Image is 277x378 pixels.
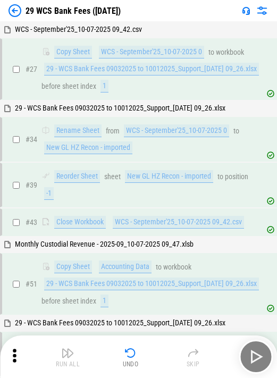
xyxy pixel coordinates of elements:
[15,318,225,327] span: 29 - WCS Bank Fees 09032025 to 10012025_Support_[DATE] 09_26.xlsx
[26,280,37,288] span: # 51
[54,170,100,183] div: Reorder Sheet
[124,347,137,359] img: Undo
[242,6,250,15] img: Support
[54,216,106,229] div: Close Workbook
[26,181,37,189] span: # 39
[217,173,248,181] div: to position
[106,127,120,135] div: from
[123,361,139,367] div: Undo
[44,278,259,290] div: 29 - WCS Bank Fees 09032025 to 10012025_Support_[DATE] 09_26.xlsx
[233,127,239,135] div: to
[124,124,229,137] div: WCS - September'25_10-07-2025 0
[100,80,108,93] div: 1
[99,261,152,273] div: Accounting Data
[125,170,213,183] div: New GL HZ Recon - imported
[15,240,194,248] span: Monthly Custodial Revenue - 2025-09_10-07-2025 09_47.xlsb
[44,187,54,200] div: -1
[41,82,96,90] div: before sheet index
[208,48,244,56] div: to workbook
[26,218,37,226] span: # 43
[113,216,244,229] div: WCS - September'25_10-07-2025 09_42.csv
[99,46,204,58] div: WCS - September'25_10-07-2025 0
[54,124,102,137] div: Rename Sheet
[15,25,142,33] span: WCS - September'25_10-07-2025 09_42.csv
[100,295,108,307] div: 1
[26,65,37,73] span: # 27
[256,4,268,17] img: Settings menu
[156,263,191,271] div: to workbook
[44,63,259,75] div: 29 - WCS Bank Fees 09032025 to 10012025_Support_[DATE] 09_26.xlsx
[41,297,96,305] div: before sheet index
[15,104,225,112] span: 29 - WCS Bank Fees 09032025 to 10012025_Support_[DATE] 09_26.xlsx
[114,344,148,369] button: Undo
[26,135,37,144] span: # 34
[44,141,132,154] div: New GL HZ Recon - imported
[26,6,121,16] div: 29 WCS Bank Fees ([DATE])
[54,46,92,58] div: Copy Sheet
[104,173,121,181] div: sheet
[54,261,92,273] div: Copy Sheet
[9,4,21,17] img: Back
